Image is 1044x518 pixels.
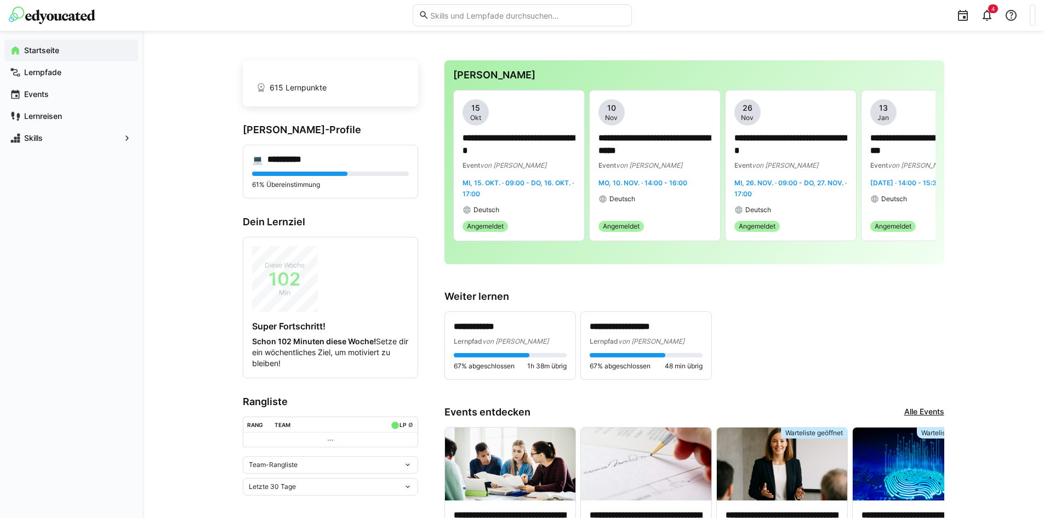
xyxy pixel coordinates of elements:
span: 26 [743,103,752,113]
span: Angemeldet [739,222,775,231]
strong: Schon 102 Minuten diese Woche! [252,337,376,346]
span: Warteliste geöffnet [785,429,843,437]
span: von [PERSON_NAME] [618,337,684,345]
span: 615 Lernpunkte [270,82,327,93]
span: 4 [991,5,995,12]
div: LP [400,422,406,428]
span: von [PERSON_NAME] [616,161,682,169]
span: 13 [879,103,888,113]
input: Skills und Lernpfade durchsuchen… [429,10,625,20]
span: Mo, 10. Nov. · 14:00 - 16:00 [598,179,687,187]
img: image [445,428,575,501]
span: Event [734,161,752,169]
span: Nov [741,113,754,122]
h3: [PERSON_NAME] [453,69,935,81]
span: Event [870,161,888,169]
h3: [PERSON_NAME]-Profile [243,124,418,136]
span: Mi, 15. Okt. · 09:00 - Do, 16. Okt. · 17:00 [463,179,574,198]
span: 10 [607,103,616,113]
span: Angemeldet [603,222,640,231]
span: Deutsch [881,195,907,203]
h3: Rangliste [243,396,418,408]
span: 15 [471,103,480,113]
span: von [PERSON_NAME] [888,161,954,169]
span: 48 min übrig [665,362,703,371]
p: 61% Übereinstimmung [252,180,409,189]
span: Lernpfad [590,337,618,345]
span: Team-Rangliste [249,460,298,469]
div: 💻️ [252,154,263,165]
span: Letzte 30 Tage [249,482,296,491]
a: ø [408,419,413,429]
p: Setze dir ein wöchentliches Ziel, um motiviert zu bleiben! [252,336,409,369]
div: Rang [247,422,263,428]
span: von [PERSON_NAME] [752,161,818,169]
span: Warteliste geöffnet [921,429,979,437]
span: Nov [605,113,618,122]
a: Alle Events [904,406,944,418]
span: von [PERSON_NAME] [482,337,549,345]
span: [DATE] · 14:00 - 15:30 [870,179,941,187]
span: Deutsch [745,206,771,214]
span: von [PERSON_NAME] [480,161,546,169]
img: image [717,428,847,501]
h3: Dein Lernziel [243,216,418,228]
span: Deutsch [473,206,499,214]
div: Team [275,422,290,428]
span: Angemeldet [467,222,504,231]
span: Angemeldet [875,222,911,231]
span: Okt [470,113,481,122]
span: Deutsch [609,195,635,203]
span: Event [463,161,480,169]
h3: Events entdecken [444,406,530,418]
span: Mi, 26. Nov. · 09:00 - Do, 27. Nov. · 17:00 [734,179,847,198]
img: image [581,428,711,501]
span: 1h 38m übrig [527,362,567,371]
span: Lernpfad [454,337,482,345]
span: Jan [877,113,889,122]
span: 67% abgeschlossen [454,362,515,371]
img: image [853,428,983,501]
h3: Weiter lernen [444,291,944,303]
span: Event [598,161,616,169]
h4: Super Fortschritt! [252,321,409,332]
span: 67% abgeschlossen [590,362,651,371]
